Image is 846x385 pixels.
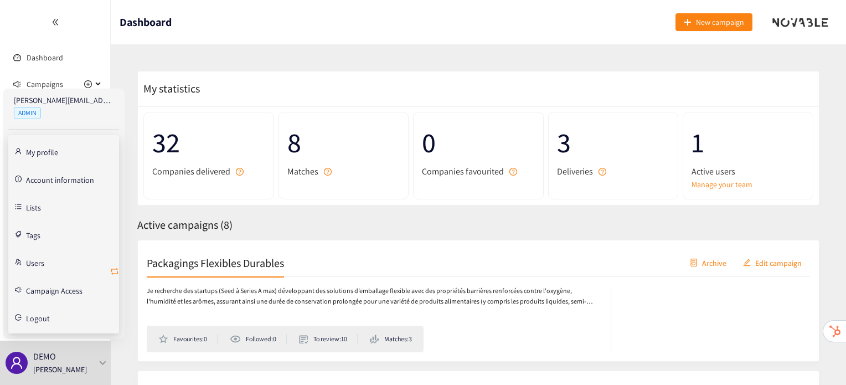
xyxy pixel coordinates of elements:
span: container [690,259,698,268]
a: Packagings Flexibles DurablescontainerArchiveeditEdit campaignJe recherche des startups (Seed à S... [137,240,819,362]
button: retweet [110,263,119,281]
p: Je recherche des startups (Seed à Series A max) développant des solutions d’emballage flexible av... [147,286,600,307]
span: Active users [692,165,735,178]
span: logout [15,314,22,321]
li: To review: 10 [299,334,358,344]
p: [PERSON_NAME] [33,363,87,376]
a: Tags [26,229,40,239]
a: Account information [26,174,94,184]
li: Followed: 0 [230,334,286,344]
a: My profile [26,146,58,156]
span: My statistics [138,81,200,96]
a: Lists [26,202,41,212]
span: 0 [422,121,535,165]
span: question-circle [324,168,332,176]
span: Edit campaign [755,256,802,269]
li: Favourites: 0 [158,334,218,344]
span: sound [13,80,21,88]
span: Deliveries [557,165,593,178]
iframe: Chat Widget [791,332,846,385]
span: 32 [152,121,265,165]
span: 1 [692,121,804,165]
span: user [10,356,23,369]
button: containerArchive [682,254,735,271]
span: Active campaigns ( 8 ) [137,218,233,232]
span: Matches [287,165,318,178]
p: [PERSON_NAME][EMAIL_ADDRESS][DOMAIN_NAME] [14,94,114,106]
a: Campaign Access [26,285,82,295]
span: 3 [557,121,670,165]
span: ADMIN [14,107,41,119]
span: Companies favourited [422,165,504,178]
span: question-circle [236,168,244,176]
span: retweet [110,267,119,278]
span: Campaigns [27,73,63,95]
p: DEMO [33,350,56,363]
span: question-circle [599,168,606,176]
span: Companies delivered [152,165,230,178]
span: double-left [51,18,59,26]
span: edit [743,259,751,268]
a: Users [26,257,44,267]
span: Logout [26,315,50,322]
a: Dashboard [27,53,63,63]
li: Matches: 3 [370,334,412,344]
span: question-circle [509,168,517,176]
span: plus [684,18,692,27]
button: plusNew campaign [675,13,752,31]
span: Archive [702,256,726,269]
span: plus-circle [84,80,92,88]
h2: Packagings Flexibles Durables [147,255,284,270]
span: 8 [287,121,400,165]
span: New campaign [696,16,744,28]
a: Manage your team [692,178,804,191]
button: editEdit campaign [735,254,810,271]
